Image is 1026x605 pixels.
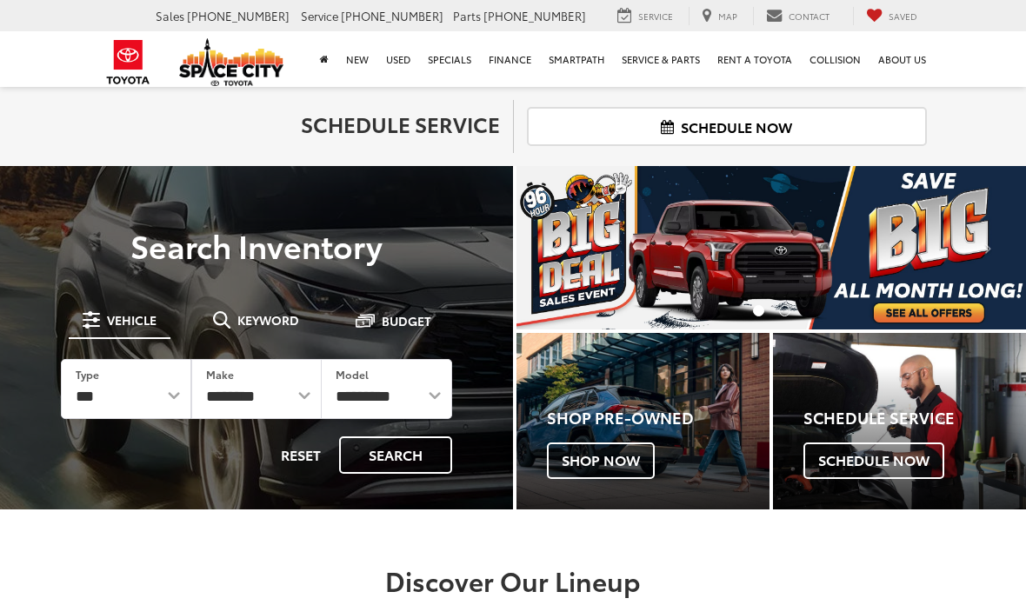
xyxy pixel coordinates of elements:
a: Specials [419,31,480,87]
section: Carousel section with vehicle pictures - may contain disclaimers. [516,166,1026,329]
a: Schedule Now [527,107,927,146]
span: Saved [889,10,917,23]
a: Rent a Toyota [709,31,801,87]
h4: Shop Pre-Owned [547,409,769,427]
a: Service [604,7,686,25]
button: Reset [266,436,336,474]
div: carousel slide number 1 of 2 [516,166,1026,329]
li: Go to slide number 1. [753,305,764,316]
h4: Schedule Service [803,409,1026,427]
span: Service [301,8,338,23]
span: Parts [453,8,481,23]
a: My Saved Vehicles [853,7,930,25]
a: Collision [801,31,869,87]
a: SmartPath [540,31,613,87]
span: [PHONE_NUMBER] [483,8,586,23]
h2: Discover Our Lineup [104,566,922,595]
a: Home [311,31,337,87]
a: Shop Pre-Owned Shop Now [516,333,769,510]
a: Finance [480,31,540,87]
a: New [337,31,377,87]
span: Budget [382,315,431,327]
img: Big Deal Sales Event [516,166,1026,329]
label: Make [206,367,234,382]
div: Toyota [516,333,769,510]
button: Click to view next picture. [949,201,1026,294]
img: Toyota [96,34,161,90]
h3: Search Inventory [37,228,476,263]
li: Go to slide number 2. [779,305,790,316]
button: Search [339,436,452,474]
a: About Us [869,31,935,87]
a: Used [377,31,419,87]
a: Map [689,7,750,25]
span: Schedule Now [803,442,944,479]
span: Keyword [237,314,299,326]
span: Contact [789,10,829,23]
span: Sales [156,8,184,23]
span: Map [718,10,737,23]
a: Contact [753,7,843,25]
span: Service [638,10,673,23]
span: Vehicle [107,314,157,326]
label: Model [336,367,369,382]
label: Type [76,367,99,382]
a: Schedule Service Schedule Now [773,333,1026,510]
button: Click to view previous picture. [516,201,593,294]
a: Service & Parts [613,31,709,87]
img: Space City Toyota [179,38,283,86]
span: Shop Now [547,442,655,479]
h2: Schedule Service [99,112,500,135]
div: Toyota [773,333,1026,510]
span: [PHONE_NUMBER] [187,8,290,23]
span: [PHONE_NUMBER] [341,8,443,23]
